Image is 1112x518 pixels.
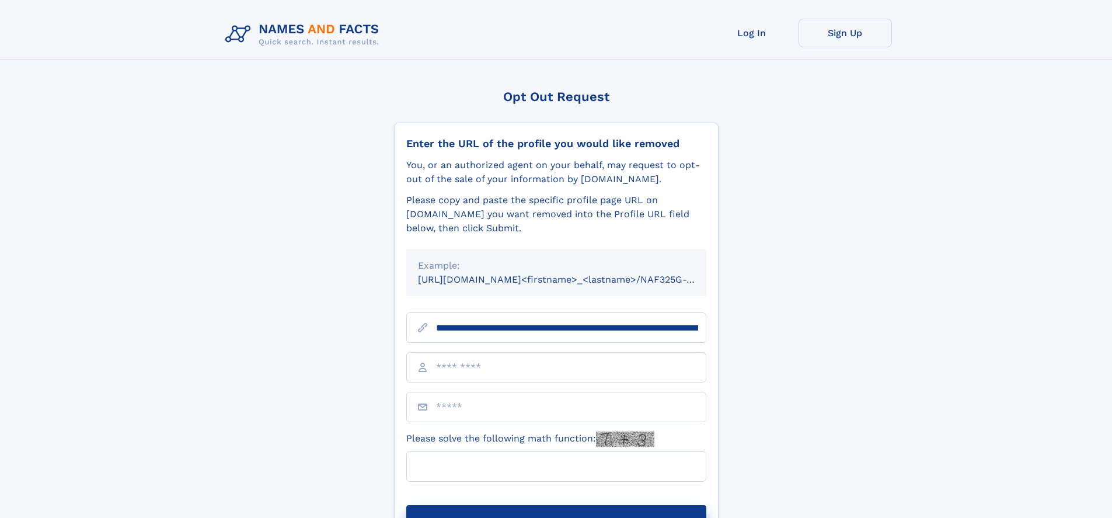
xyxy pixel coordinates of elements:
[406,193,706,235] div: Please copy and paste the specific profile page URL on [DOMAIN_NAME] you want removed into the Pr...
[406,432,654,447] label: Please solve the following math function:
[406,137,706,150] div: Enter the URL of the profile you would like removed
[418,259,695,273] div: Example:
[418,274,728,285] small: [URL][DOMAIN_NAME]<firstname>_<lastname>/NAF325G-xxxxxxxx
[394,89,719,104] div: Opt Out Request
[705,19,799,47] a: Log In
[406,158,706,186] div: You, or an authorized agent on your behalf, may request to opt-out of the sale of your informatio...
[799,19,892,47] a: Sign Up
[221,19,389,50] img: Logo Names and Facts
